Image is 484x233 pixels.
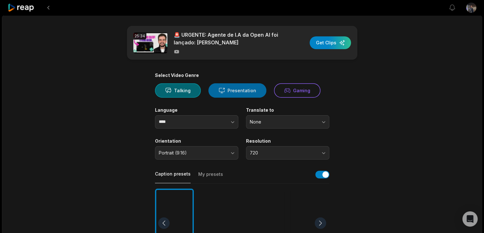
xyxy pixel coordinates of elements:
button: My presets [198,171,223,183]
button: Get Clips [310,36,351,49]
div: Select Video Genre [155,72,329,78]
button: 720 [246,146,329,160]
div: Open Intercom Messenger [462,211,478,227]
button: None [246,115,329,129]
button: Gaming [274,83,320,98]
label: Translate to [246,107,329,113]
button: Portrait (9:16) [155,146,238,160]
button: Caption presets [155,171,191,183]
button: Talking [155,83,201,98]
span: Portrait (9:16) [159,150,226,156]
label: Language [155,107,238,113]
label: Resolution [246,138,329,144]
div: 25:34 [133,33,146,40]
p: 🚨 URGENTE: Agente de I.A da Open AI foi lançado: [PERSON_NAME] [174,31,284,46]
button: Presentation [208,83,266,98]
label: Orientation [155,138,238,144]
span: None [250,119,317,125]
span: 720 [250,150,317,156]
